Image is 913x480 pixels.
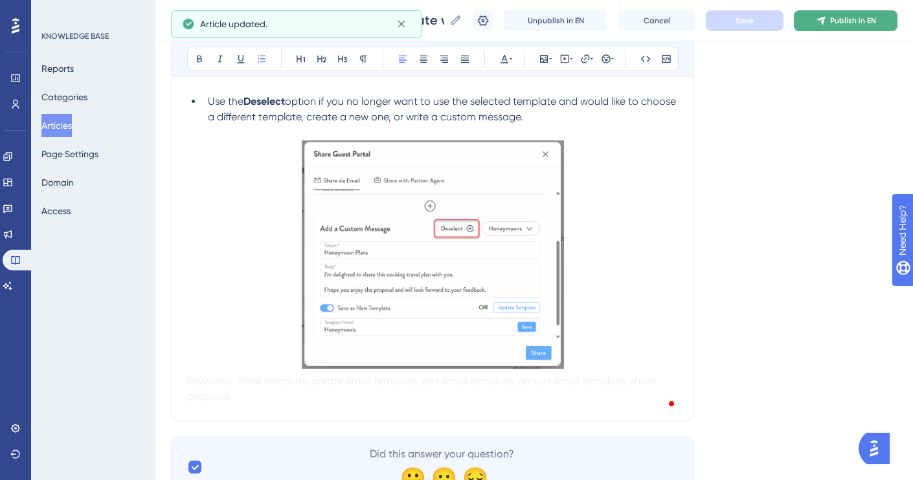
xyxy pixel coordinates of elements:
[618,10,695,31] button: Cancel
[370,446,514,462] span: Did this answer your question?
[859,429,897,468] iframe: UserGuiding AI Assistant Launcher
[41,199,71,223] button: Access
[187,375,659,402] span: Keywords: Email template, create email template, edit email template, default email template, sha...
[30,3,81,19] span: Need Help?
[644,16,670,26] span: Cancel
[41,142,98,166] button: Page Settings
[41,114,72,137] button: Articles
[736,16,754,26] span: Save
[830,16,876,26] span: Publish in EN
[41,171,74,194] button: Domain
[41,85,87,109] button: Categories
[200,16,267,32] span: Article updated.
[706,10,783,31] button: Save
[208,95,243,107] span: Use the
[208,95,679,123] span: option if you no longer want to use the selected template and would like to choose a different te...
[528,16,584,26] span: Unpublish in EN
[243,95,285,107] strong: Deselect
[41,57,74,80] button: Reports
[794,10,897,31] button: Publish in EN
[504,10,607,31] button: Unpublish in EN
[41,31,109,41] div: KNOWLEDGE BASE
